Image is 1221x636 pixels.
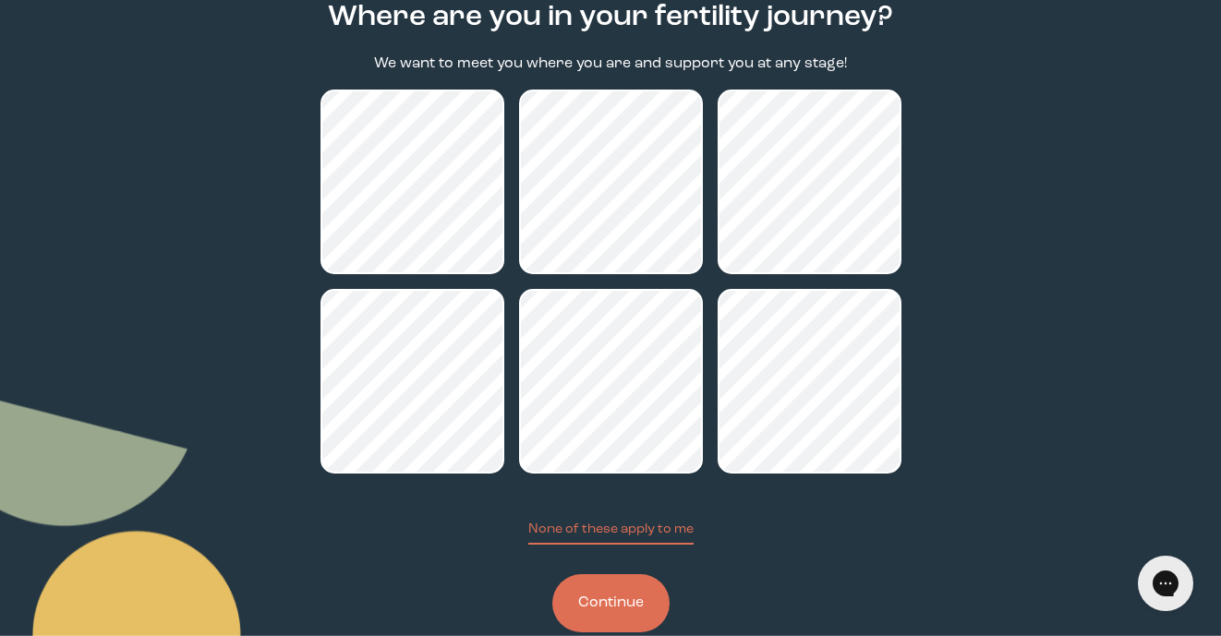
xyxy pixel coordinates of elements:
button: Continue [552,574,670,632]
button: None of these apply to me [528,520,694,545]
iframe: Gorgias live chat messenger [1129,549,1203,618]
p: We want to meet you where you are and support you at any stage! [374,54,847,75]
